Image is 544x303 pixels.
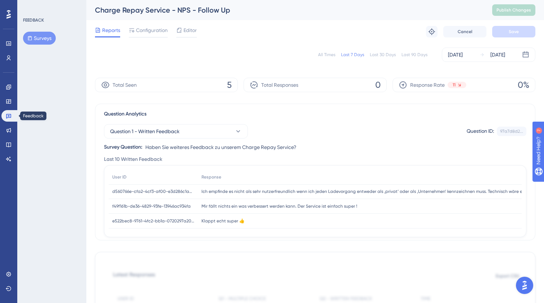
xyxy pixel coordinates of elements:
[448,50,463,59] div: [DATE]
[95,5,474,15] div: Charge Repay Service - NPS - Follow Up
[518,79,529,91] span: 0%
[227,79,232,91] span: 5
[23,17,44,23] div: FEEDBACK
[467,127,494,136] div: Question ID:
[341,52,364,58] div: Last 7 Days
[509,29,519,35] span: Save
[104,155,162,164] span: Last 10 Written Feedback
[50,4,52,9] div: 7
[23,32,56,45] button: Surveys
[102,26,120,35] span: Reports
[112,189,194,194] span: d560766e-cfa2-4cf3-af00-e3d286c1a8ad
[113,81,137,89] span: Total Seen
[492,26,535,37] button: Save
[112,174,127,180] span: User ID
[375,79,381,91] span: 0
[201,174,221,180] span: Response
[370,52,396,58] div: Last 30 Days
[453,82,455,88] span: 11
[490,50,505,59] div: [DATE]
[497,7,531,13] span: Publish Changes
[261,81,298,89] span: Total Responses
[201,203,357,209] span: Mir fällt nichts ein was verbessert werden kann. Der Service ist einfach super !
[183,26,197,35] span: Editor
[318,52,335,58] div: All Times
[402,52,427,58] div: Last 90 Days
[104,110,146,118] span: Question Analytics
[201,218,245,224] span: Klappt echt super 👍
[112,203,191,209] span: f49f161b-de36-4829-93fe-13946ac934fa
[458,29,472,35] span: Cancel
[17,2,45,10] span: Need Help?
[104,124,248,139] button: Question 1 - Written Feedback
[136,26,168,35] span: Configuration
[410,81,445,89] span: Response Rate
[112,218,194,224] span: e522bec8-9761-4fc2-bb1a-0720297a2000
[500,128,523,134] div: 97a7d8d2...
[443,26,486,37] button: Cancel
[104,143,142,151] div: Survey Question:
[145,143,296,151] span: Haben Sie weiteres Feedback zu unserem Charge Repay Service?
[492,4,535,16] button: Publish Changes
[514,275,535,296] iframe: UserGuiding AI Assistant Launcher
[110,127,180,136] span: Question 1 - Written Feedback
